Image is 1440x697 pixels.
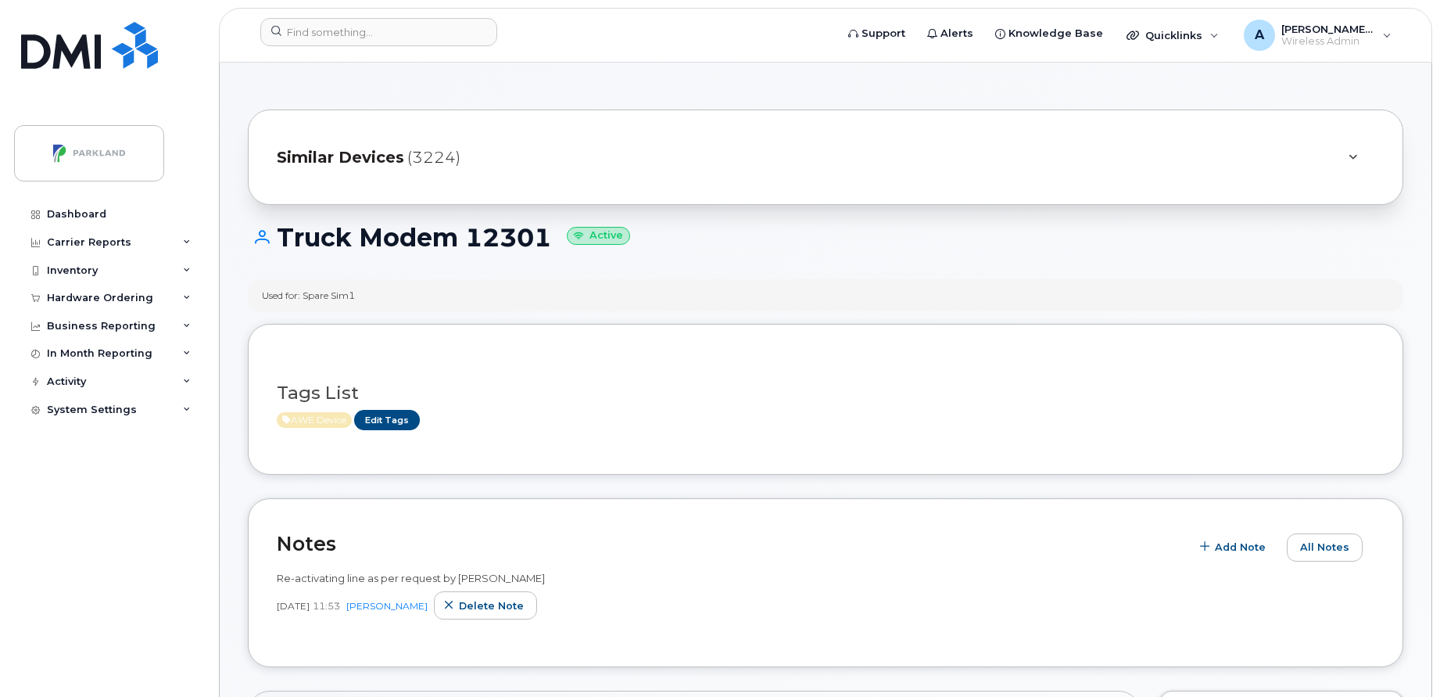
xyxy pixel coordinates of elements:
h1: Truck Modem 12301 [248,224,1403,251]
button: All Notes [1287,534,1363,562]
span: 11:53 [313,599,340,613]
div: Used for: Spare Sim1 [262,289,355,302]
span: Similar Devices [277,146,404,169]
h2: Notes [277,532,1182,555]
a: Edit Tags [354,410,420,429]
span: Add Note [1215,540,1266,555]
span: Active [277,412,352,428]
span: (3224) [407,146,460,169]
span: Delete note [459,598,524,613]
button: Delete note [434,591,537,620]
span: Re-activating line as per request by [PERSON_NAME] [277,572,545,584]
h3: Tags List [277,383,1374,403]
small: Active [567,227,630,245]
span: All Notes [1300,540,1349,555]
a: [PERSON_NAME] [346,600,428,612]
button: Add Note [1190,534,1279,562]
span: [DATE] [277,599,310,613]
